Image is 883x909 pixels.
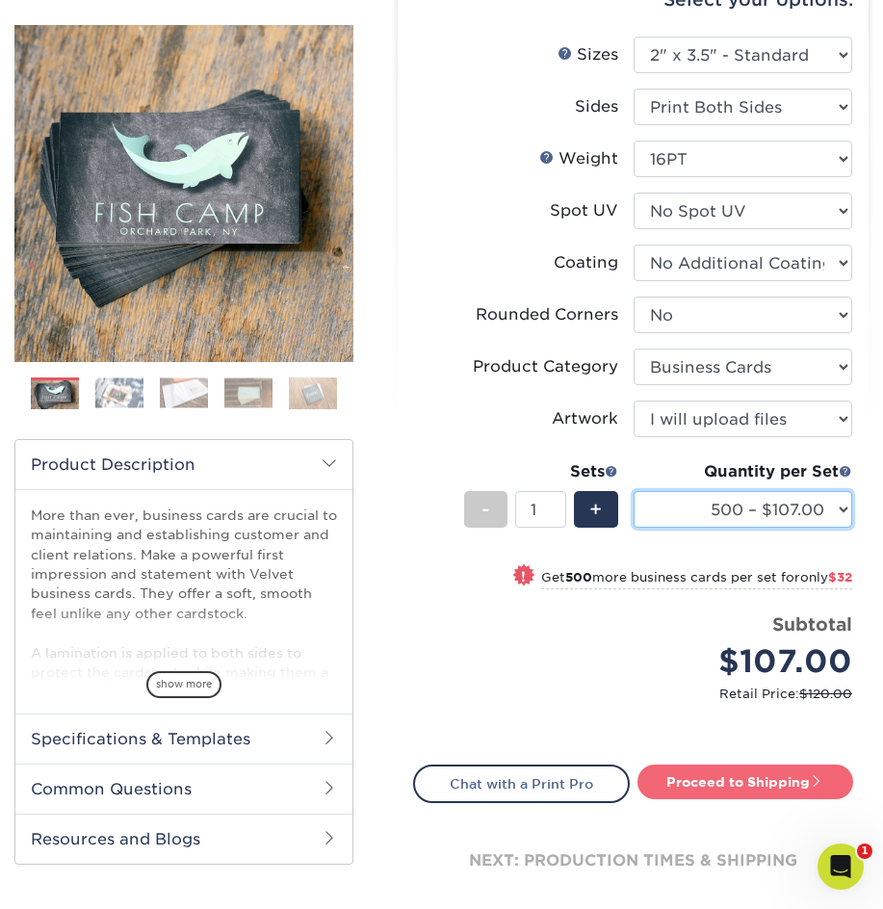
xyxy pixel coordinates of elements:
div: $107.00 [648,638,852,685]
strong: 500 [565,570,592,584]
span: ! [521,567,526,587]
a: Chat with a Print Pro [413,765,629,803]
strong: Subtotal [772,613,852,635]
span: only [800,570,852,584]
span: 1 [857,844,872,859]
h2: Resources and Blogs [15,814,352,864]
h2: Common Questions [15,764,352,814]
img: Business Cards 05 [289,377,337,410]
iframe: Intercom live chat [818,844,864,890]
div: Sets [464,460,618,483]
span: $32 [828,570,852,584]
a: Proceed to Shipping [637,765,853,799]
div: Sizes [558,43,618,66]
small: Retail Price: [429,685,852,703]
div: Product Category [473,355,618,378]
span: - [481,495,490,524]
div: Rounded Corners [476,303,618,326]
div: Spot UV [550,199,618,222]
img: Business Cards 02 [95,378,143,408]
h2: Product Description [15,440,352,489]
span: show more [146,671,221,697]
img: Business Cards 03 [160,378,208,408]
small: Get more business cards per set for [541,570,852,589]
div: Sides [575,95,618,118]
span: $120.00 [799,687,852,701]
img: Business Cards 04 [224,378,273,408]
div: Artwork [552,407,618,430]
div: Weight [539,147,618,170]
div: Coating [554,251,618,274]
span: + [589,495,602,524]
h2: Specifications & Templates [15,714,352,764]
img: Velvet Laminated 01 [14,24,353,363]
div: Quantity per Set [634,460,852,483]
img: Business Cards 01 [31,371,79,419]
